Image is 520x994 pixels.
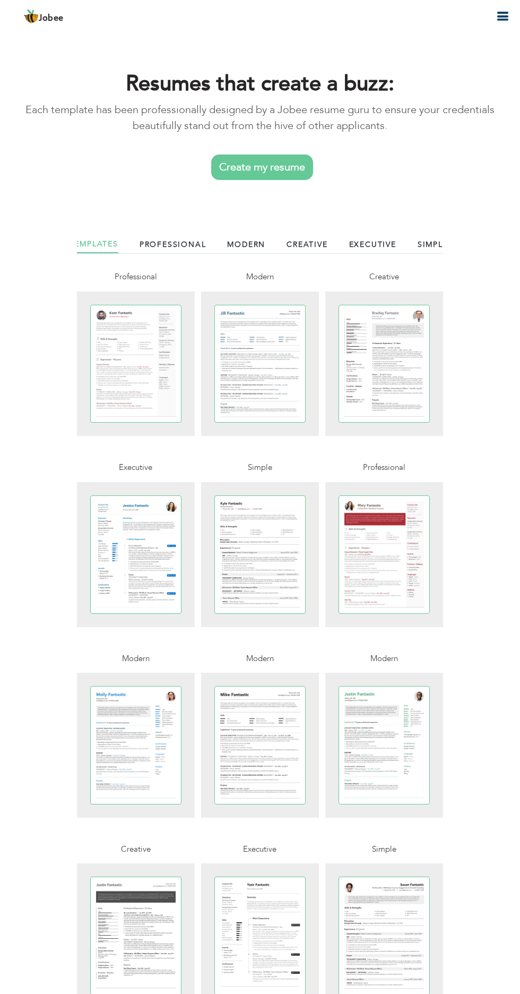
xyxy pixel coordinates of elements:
[325,461,443,635] a: Professional
[201,461,319,635] a: Simple
[243,844,276,854] span: Executive
[246,271,274,282] span: Modern
[122,653,150,664] span: Modern
[77,271,195,444] a: Professional
[25,102,495,134] p: Each template has been professionally designed by a Jobee resume guru to ensure your credentials ...
[77,461,195,635] a: Executive
[248,462,272,473] span: Simple
[325,653,443,826] a: Modern
[24,9,39,24] img: jobee.io
[50,239,118,253] a: All templates
[25,70,495,98] h1: Resumes that create a buzz:
[227,239,265,253] a: Modern
[369,271,399,282] span: Creative
[246,653,274,664] span: Modern
[363,462,405,473] span: Professional
[287,239,327,253] a: Creative
[121,844,151,854] span: Creative
[325,271,443,444] a: Creative
[372,844,396,854] span: Simple
[370,653,398,664] span: Modern
[418,239,448,253] a: Simple
[349,239,396,253] a: Executive
[201,271,319,444] a: Modern
[115,271,157,282] span: Professional
[24,9,64,24] a: Jobee
[39,14,64,23] span: Jobee
[201,653,319,826] a: Modern
[77,653,195,826] a: Modern
[211,155,313,180] a: Create my resume
[119,462,152,473] span: Executive
[140,239,206,253] a: Professional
